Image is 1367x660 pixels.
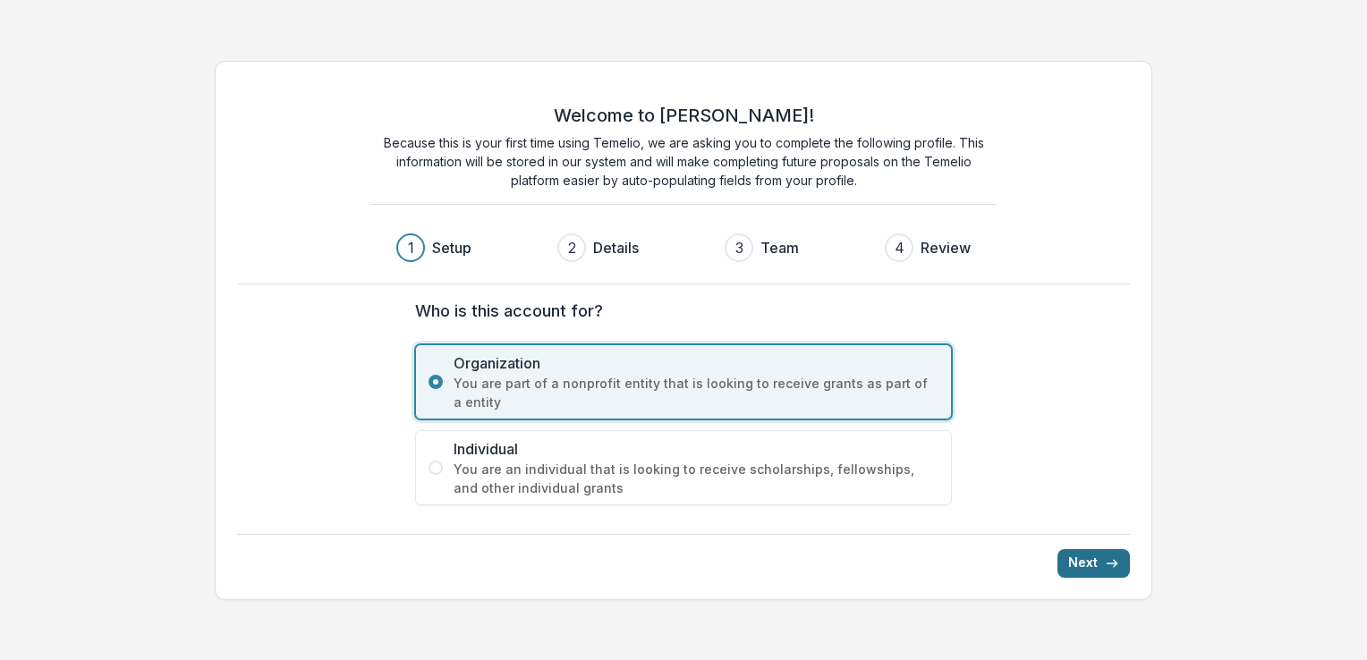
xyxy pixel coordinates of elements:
[895,237,904,258] div: 4
[370,133,997,190] p: Because this is your first time using Temelio, we are asking you to complete the following profil...
[454,460,938,497] span: You are an individual that is looking to receive scholarships, fellowships, and other individual ...
[454,374,938,411] span: You are part of a nonprofit entity that is looking to receive grants as part of a entity
[568,237,576,258] div: 2
[593,237,639,258] h3: Details
[396,233,971,262] div: Progress
[454,438,938,460] span: Individual
[735,237,743,258] div: 3
[432,237,471,258] h3: Setup
[554,105,814,126] h2: Welcome to [PERSON_NAME]!
[454,352,938,374] span: Organization
[921,237,971,258] h3: Review
[415,299,941,323] label: Who is this account for?
[760,237,799,258] h3: Team
[1057,549,1130,578] button: Next
[408,237,414,258] div: 1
